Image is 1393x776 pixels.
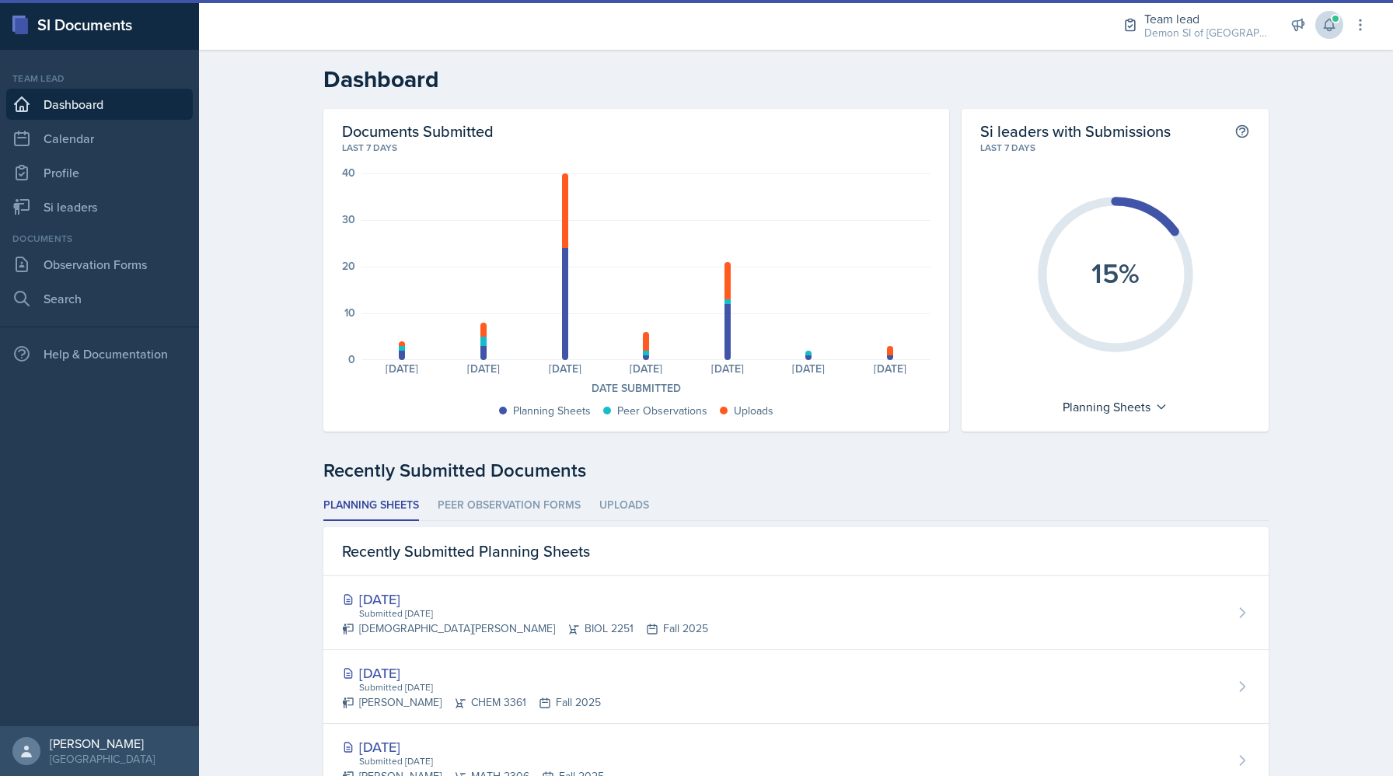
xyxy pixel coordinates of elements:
div: Planning Sheets [1055,394,1175,419]
a: [DATE] Submitted [DATE] [DEMOGRAPHIC_DATA][PERSON_NAME]BIOL 2251Fall 2025 [323,576,1269,650]
div: 10 [344,307,355,318]
div: Recently Submitted Documents [323,456,1269,484]
a: Calendar [6,123,193,154]
a: [DATE] Submitted [DATE] [PERSON_NAME]CHEM 3361Fall 2025 [323,650,1269,724]
li: Peer Observation Forms [438,491,581,521]
a: Search [6,283,193,314]
div: [DATE] [342,589,708,610]
div: [DEMOGRAPHIC_DATA][PERSON_NAME] BIOL 2251 Fall 2025 [342,620,708,637]
a: Dashboard [6,89,193,120]
div: Documents [6,232,193,246]
a: Si leaders [6,191,193,222]
div: Peer Observations [617,403,707,419]
div: [GEOGRAPHIC_DATA] [50,751,155,767]
div: Submitted [DATE] [358,754,604,768]
text: 15% [1091,253,1140,293]
div: Submitted [DATE] [358,606,708,620]
div: Team lead [1144,9,1269,28]
div: [DATE] [342,662,601,683]
div: [DATE] [524,363,606,374]
div: Submitted [DATE] [358,680,601,694]
div: Recently Submitted Planning Sheets [323,527,1269,576]
div: 30 [342,214,355,225]
div: Help & Documentation [6,338,193,369]
div: [DATE] [361,363,443,374]
li: Uploads [599,491,649,521]
div: [DATE] [606,363,687,374]
div: [PERSON_NAME] CHEM 3361 Fall 2025 [342,694,601,711]
div: [DATE] [342,736,604,757]
div: Last 7 days [980,141,1250,155]
a: Profile [6,157,193,188]
div: [DATE] [443,363,525,374]
div: Planning Sheets [513,403,591,419]
div: Uploads [734,403,773,419]
li: Planning Sheets [323,491,419,521]
div: Last 7 days [342,141,930,155]
a: Observation Forms [6,249,193,280]
div: 20 [342,260,355,271]
div: 40 [342,167,355,178]
div: Date Submitted [342,380,930,397]
div: Team lead [6,72,193,86]
div: Demon SI of [GEOGRAPHIC_DATA] / Fall 2025 [1144,25,1269,41]
div: [DATE] [687,363,769,374]
div: [DATE] [850,363,931,374]
div: [DATE] [768,363,850,374]
h2: Dashboard [323,65,1269,93]
h2: Documents Submitted [342,121,930,141]
div: 0 [348,354,355,365]
div: [PERSON_NAME] [50,736,155,751]
h2: Si leaders with Submissions [980,121,1171,141]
